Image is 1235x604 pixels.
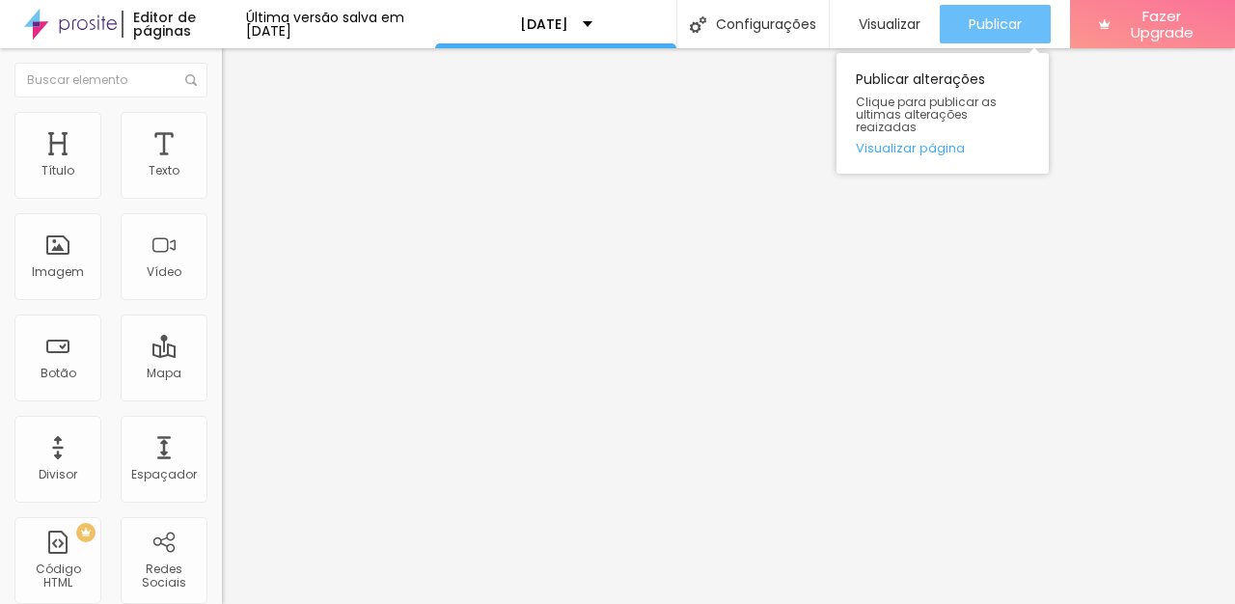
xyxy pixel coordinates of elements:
div: Vídeo [147,265,181,279]
div: Editor de páginas [122,11,247,38]
img: Icone [690,16,706,33]
span: Clique para publicar as ultimas alterações reaizadas [856,96,1029,134]
input: Buscar elemento [14,63,207,97]
button: Publicar [940,5,1051,43]
div: Divisor [39,468,77,481]
div: Publicar alterações [837,53,1049,174]
div: Redes Sociais [125,563,202,590]
div: Mapa [147,367,181,380]
button: Visualizar [830,5,940,43]
div: Botão [41,367,76,380]
div: Código HTML [19,563,96,590]
span: Fazer Upgrade [1118,8,1206,41]
span: Publicar [969,16,1022,32]
span: Visualizar [859,16,920,32]
div: Última versão salva em [DATE] [246,11,435,38]
div: Título [41,164,74,178]
div: Espaçador [131,468,197,481]
p: [DATE] [520,17,568,31]
a: Visualizar página [856,142,1029,154]
div: Texto [149,164,179,178]
img: Icone [185,74,197,86]
div: Imagem [32,265,84,279]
